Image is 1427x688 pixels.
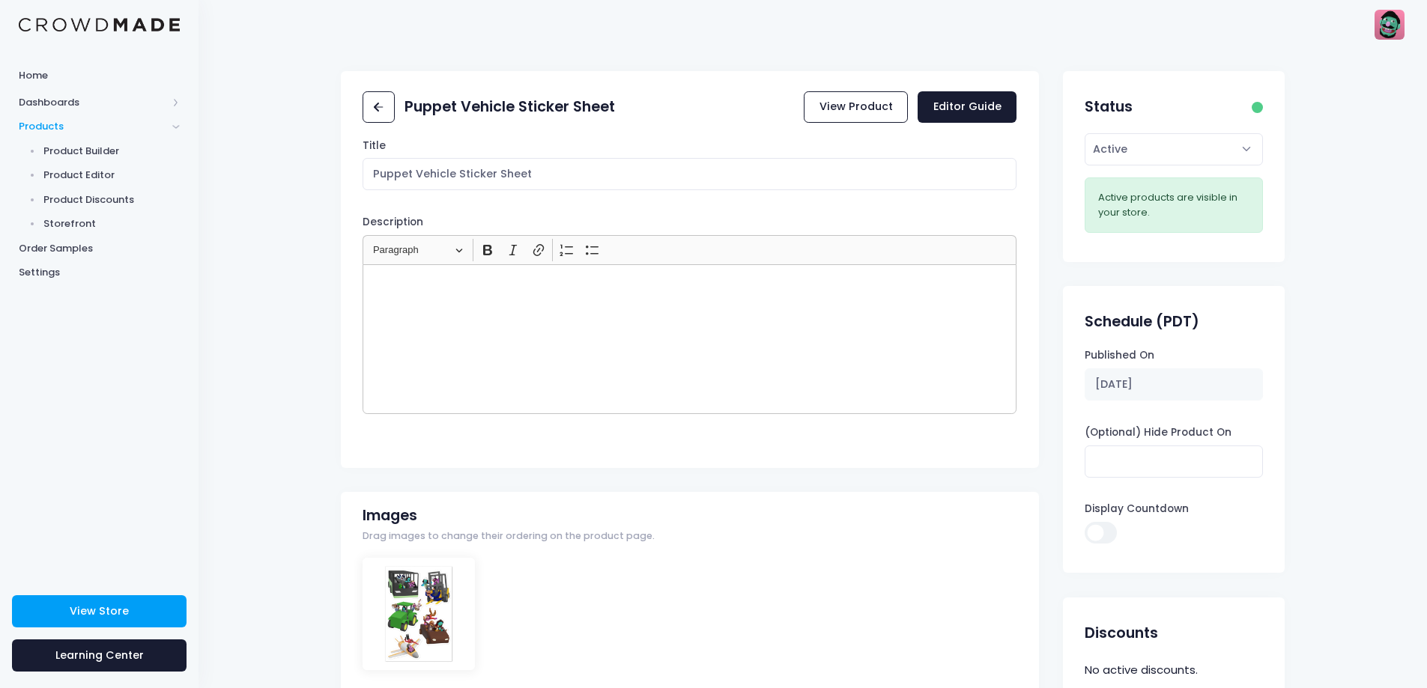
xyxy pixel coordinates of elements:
[1085,660,1262,681] div: No active discounts.
[1085,98,1133,115] h2: Status
[43,168,181,183] span: Product Editor
[12,639,187,672] a: Learning Center
[366,239,470,262] button: Paragraph
[373,241,451,259] span: Paragraph
[1085,624,1158,642] h2: Discounts
[19,119,167,134] span: Products
[43,144,181,159] span: Product Builder
[1085,502,1189,517] label: Display Countdown
[43,216,181,231] span: Storefront
[19,18,180,32] img: Logo
[1085,348,1154,363] label: Published On
[55,648,144,663] span: Learning Center
[363,529,655,544] span: Drag images to change their ordering on the product page.
[19,68,180,83] span: Home
[363,264,1017,414] div: Rich Text Editor, main
[1085,313,1199,330] h2: Schedule (PDT)
[804,91,908,124] a: View Product
[1085,425,1231,440] label: (Optional) Hide Product On
[1375,10,1405,40] img: User
[43,192,181,207] span: Product Discounts
[363,215,423,230] label: Description
[19,95,167,110] span: Dashboards
[12,595,187,627] a: View Store
[19,265,180,280] span: Settings
[363,235,1017,264] div: Editor toolbar
[1098,190,1250,219] div: Active products are visible in your store.
[363,507,417,524] h2: Images
[70,603,129,618] span: View Store
[19,241,180,256] span: Order Samples
[405,98,615,115] h2: Puppet Vehicle Sticker Sheet
[918,91,1017,124] a: Editor Guide
[363,138,386,153] label: Title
